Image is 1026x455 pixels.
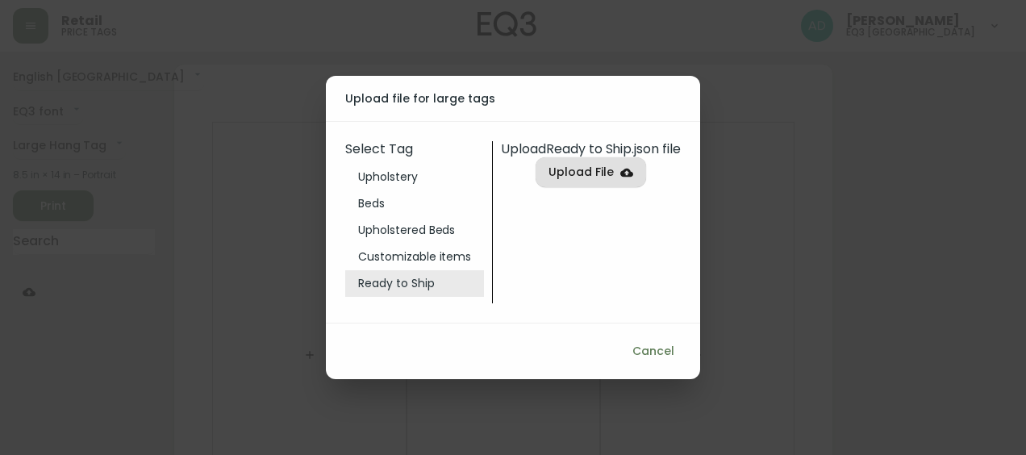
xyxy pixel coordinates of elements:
[345,190,484,217] li: Beds
[345,141,484,157] h5: Select Tag
[536,157,646,187] label: Upload File
[345,244,484,270] li: Customizable items
[632,341,674,361] span: Cancel
[345,164,484,190] li: Upholstery
[548,162,614,182] span: Upload File
[501,141,681,157] h5: Upload Ready to Ship .json file
[345,217,484,244] li: Upholstered Beds
[345,270,484,297] li: Ready to Ship
[626,336,681,366] button: Cancel
[345,89,681,108] h2: Upload file for large tags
